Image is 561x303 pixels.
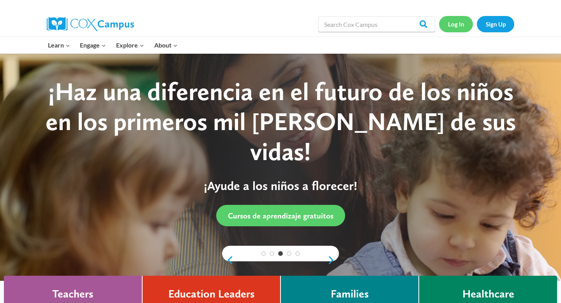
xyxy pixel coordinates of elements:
[52,287,93,301] h4: Teachers
[37,77,524,166] div: ¡Haz una diferencia en el futuro de los niños en los primeros mil [PERSON_NAME] de sus vidas!
[75,37,111,53] button: Child menu of Engage
[270,251,274,256] a: 2
[37,178,524,193] p: ¡Ayude a los niños a florecer!
[228,211,333,220] span: Cursos de aprendizaje gratuitos
[111,37,149,53] button: Child menu of Explore
[439,16,473,32] a: Log In
[216,205,345,226] a: Cursos de aprendizaje gratuitos
[222,255,234,265] a: previous
[43,37,75,53] button: Child menu of Learn
[47,17,134,31] img: Cox Campus
[439,16,514,32] nav: Secondary Navigation
[261,251,266,256] a: 1
[278,251,283,256] a: 3
[149,37,183,53] button: Child menu of About
[295,251,300,256] a: 5
[287,251,291,256] a: 4
[318,16,435,32] input: Search Cox Campus
[477,16,514,32] a: Sign Up
[222,252,339,268] div: content slider buttons
[327,255,339,265] a: next
[462,287,514,301] h4: Healthcare
[331,287,369,301] h4: Families
[168,287,255,301] h4: Education Leaders
[43,37,182,53] nav: Primary Navigation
